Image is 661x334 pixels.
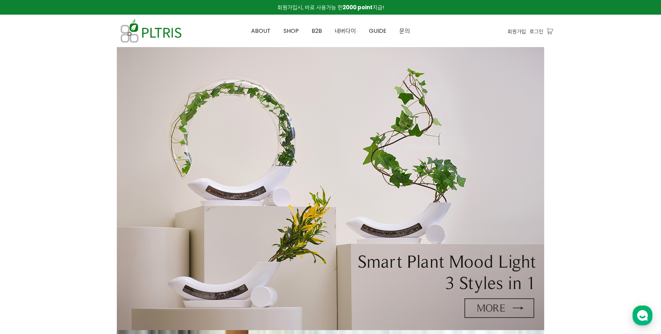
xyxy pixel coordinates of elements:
span: 네버다이 [335,27,356,35]
a: SHOP [277,15,305,47]
span: 문의 [399,27,410,35]
span: ABOUT [251,27,271,35]
span: GUIDE [369,27,386,35]
a: 회원가입 [508,27,526,35]
span: 회원가입시, 바로 사용가능 한 지급! [277,4,384,11]
a: B2B [305,15,328,47]
a: 문의 [393,15,416,47]
a: ABOUT [245,15,277,47]
a: GUIDE [363,15,393,47]
span: SHOP [283,27,299,35]
strong: 2000 point [343,4,373,11]
span: B2B [312,27,322,35]
a: 네버다이 [328,15,363,47]
a: 로그인 [530,27,543,35]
